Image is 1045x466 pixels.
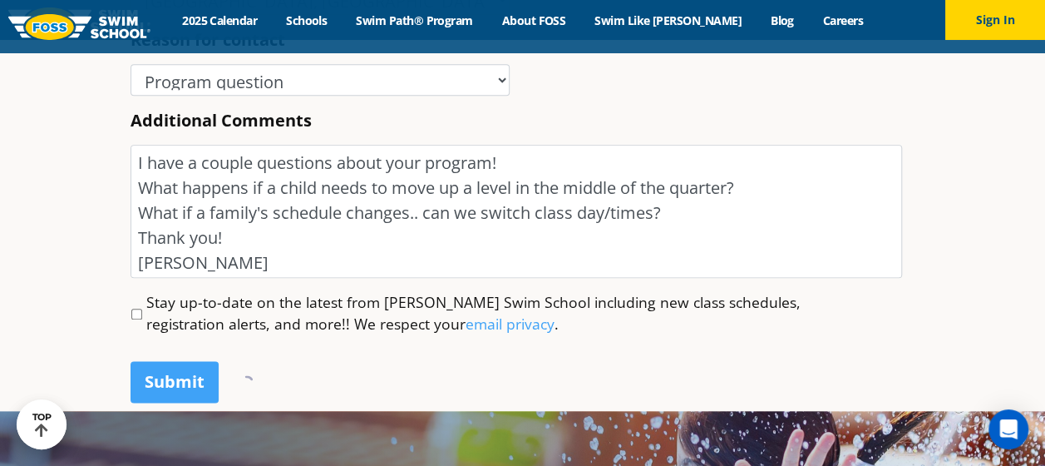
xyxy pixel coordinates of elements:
a: Careers [808,12,877,28]
label: Stay up-to-date on the latest from [PERSON_NAME] Swim School including new class schedules, regis... [146,291,813,335]
a: Swim Like [PERSON_NAME] [580,12,757,28]
a: Swim Path® Program [342,12,487,28]
a: About FOSS [487,12,580,28]
a: 2025 Calendar [168,12,272,28]
a: Blog [756,12,808,28]
img: FOSS Swim School Logo [8,14,150,40]
div: TOP [32,412,52,438]
div: Open Intercom Messenger [988,409,1028,449]
input: Submit [131,361,219,403]
label: Additional Comments [131,110,312,131]
a: Schools [272,12,342,28]
a: email privacy [466,314,555,334]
